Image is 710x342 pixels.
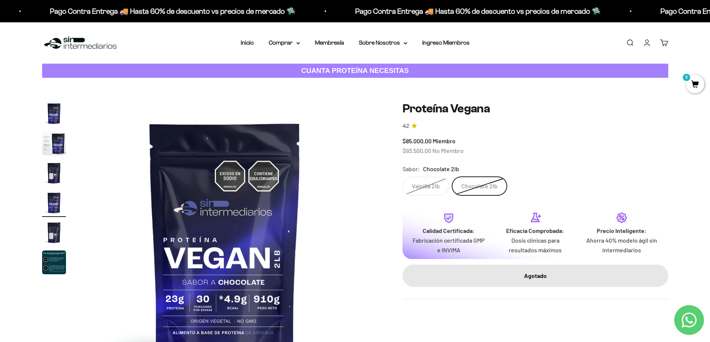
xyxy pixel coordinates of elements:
[432,147,464,154] span: No Miembro
[315,39,344,46] a: Membresía
[498,236,572,255] p: Dosis clínicas para resultados máximos
[403,137,432,144] span: $85.000,00
[403,122,409,130] span: 4.2
[241,39,254,46] a: Inicio
[403,102,668,116] h1: Proteína Vegana
[682,73,691,82] mark: 0
[301,67,409,74] strong: CUANTA PROTEÍNA NECESITAS
[42,102,66,128] button: Ir al artículo 1
[411,236,486,255] p: Fabricación certificada GMP e INVIMA
[42,221,66,244] img: Proteína Vegana
[433,137,455,144] span: Miembro
[584,236,659,255] p: Ahorra 40% modelo ágil sin intermediarios
[42,191,66,217] button: Ir al artículo 4
[269,38,300,48] summary: Comprar
[403,147,431,154] span: $93.500,00
[42,131,66,157] button: Ir al artículo 2
[42,131,66,155] img: Proteína Vegana
[686,81,704,89] a: 0
[42,250,66,274] img: Proteína Vegana
[403,164,420,174] legend: Sabor:
[403,122,668,130] a: 4.24.2 de 5.0 estrellas
[506,227,564,234] strong: Eficacia Comprobada:
[403,265,668,287] button: Agotado
[42,221,66,247] button: Ir al artículo 5
[42,250,66,277] button: Ir al artículo 6
[42,102,66,125] img: Proteína Vegana
[359,38,407,48] summary: Sobre Nosotros
[423,164,459,174] span: Chocolate 2lb
[417,271,653,281] div: Agotado
[347,5,593,17] p: Pago Contra Entrega 🚚 Hasta 60% de descuento vs precios de mercado 🛸
[42,64,668,78] a: CUANTA PROTEÍNA NECESITAS
[42,5,288,17] p: Pago Contra Entrega 🚚 Hasta 60% de descuento vs precios de mercado 🛸
[597,227,647,234] strong: Precio Inteligente:
[42,161,66,185] img: Proteína Vegana
[423,227,475,234] strong: Calidad Certificada:
[42,191,66,215] img: Proteína Vegana
[42,161,66,187] button: Ir al artículo 3
[422,39,470,46] a: Ingreso Miembros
